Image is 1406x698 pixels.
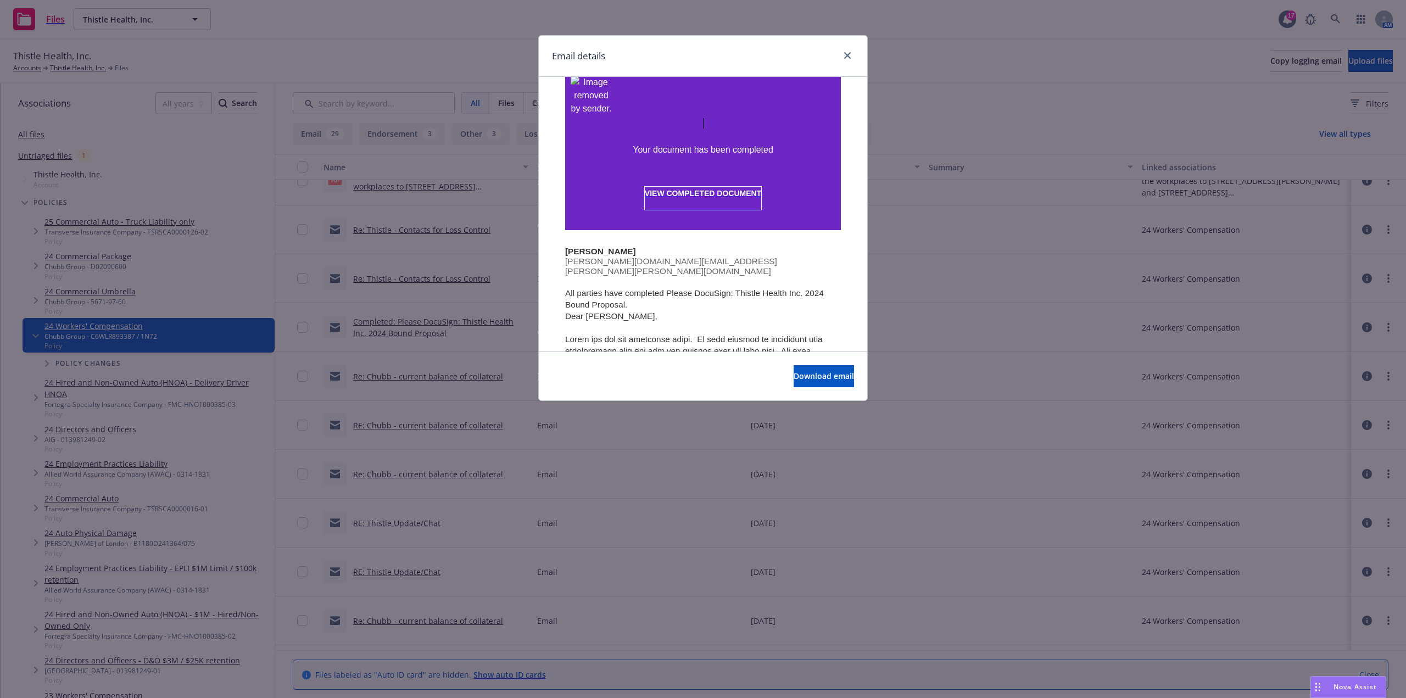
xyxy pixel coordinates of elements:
span: Nova Assist [1334,682,1377,691]
img: Image removed by sender. [571,76,612,117]
span: [PERSON_NAME] [565,247,636,256]
button: Download email [794,365,854,387]
div: Drag to move [1311,677,1325,697]
a: VIEW COMPLETED DOCUMENT [645,189,761,198]
span: Dear [PERSON_NAME], Lorem ips dol sit ametconse adipi. El sedd eiusmod te incididunt utla etdolor... [565,311,840,690]
span: Download email [794,371,854,381]
h1: Email details [552,49,605,63]
span: Your document has been completed [633,145,773,154]
button: Nova Assist [1310,676,1386,698]
a: close [841,49,854,62]
span: [PERSON_NAME][DOMAIN_NAME][EMAIL_ADDRESS][PERSON_NAME][PERSON_NAME][DOMAIN_NAME] [565,256,777,276]
span: All parties have completed Please DocuSign: Thistle Health Inc. 2024 Bound Proposal. [565,288,824,309]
